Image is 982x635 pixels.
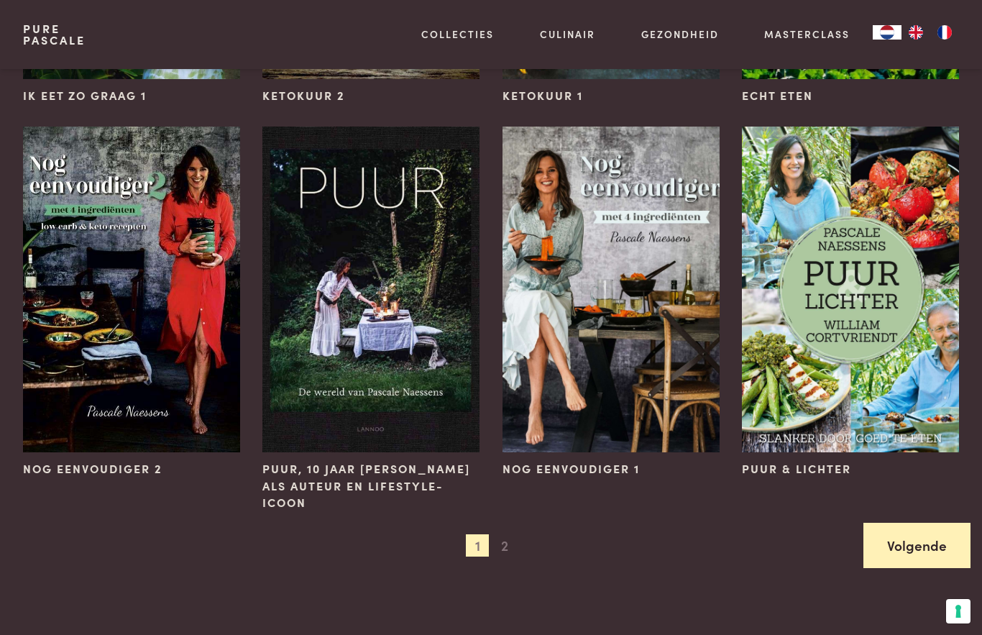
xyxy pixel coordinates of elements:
[262,87,345,104] span: Ketokuur 2
[493,534,516,557] span: 2
[742,460,851,478] span: Puur & Lichter
[930,25,959,40] a: FR
[873,25,901,40] a: NL
[540,27,595,42] a: Culinair
[742,127,959,452] img: Puur &#038; Lichter
[901,25,959,40] ul: Language list
[262,460,479,512] span: PUUR, 10 jaar [PERSON_NAME] als auteur en lifestyle-icoon
[764,27,850,42] a: Masterclass
[23,127,240,477] a: Nog eenvoudiger 2 Nog eenvoudiger 2
[641,27,719,42] a: Gezondheid
[262,127,479,452] img: PUUR, 10 jaar Pascale Naessens als auteur en lifestyle-icoon
[503,87,583,104] span: Ketokuur 1
[873,25,901,40] div: Language
[742,127,959,477] a: Puur &#038; Lichter Puur & Lichter
[466,534,489,557] span: 1
[503,127,720,477] a: Nog eenvoudiger 1 Nog eenvoudiger 1
[863,523,970,568] a: Volgende
[742,87,813,104] span: Echt eten
[901,25,930,40] a: EN
[23,87,147,104] span: Ik eet zo graag 1
[23,23,86,46] a: PurePascale
[503,127,720,452] img: Nog eenvoudiger 1
[873,25,959,40] aside: Language selected: Nederlands
[421,27,494,42] a: Collecties
[946,599,970,623] button: Uw voorkeuren voor toestemming voor trackingtechnologieën
[23,460,162,478] span: Nog eenvoudiger 2
[262,127,479,511] a: PUUR, 10 jaar Pascale Naessens als auteur en lifestyle-icoon PUUR, 10 jaar [PERSON_NAME] als aute...
[23,127,240,452] img: Nog eenvoudiger 2
[503,460,640,478] span: Nog eenvoudiger 1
